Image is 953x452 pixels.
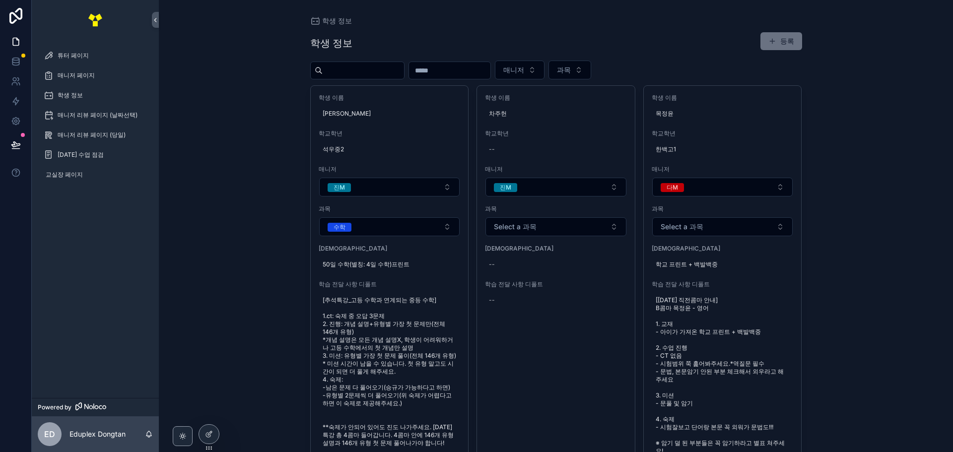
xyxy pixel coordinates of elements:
span: 학교학년 [485,129,627,137]
button: Select Button [652,178,793,196]
a: 교실장 페이지 [38,166,153,184]
span: 목정윤 [656,110,790,118]
div: 진M [334,183,345,192]
span: 학생 정보 [322,16,352,26]
div: scrollable content [32,40,159,196]
a: 매니저 리뷰 페이지 (날짜선택) [38,106,153,124]
span: Powered by [38,403,71,411]
span: 학생 이름 [485,94,627,102]
span: 학생 이름 [652,94,794,102]
button: Select Button [485,217,626,236]
span: 과목 [652,205,794,213]
button: Select Button [495,61,545,79]
span: 교실장 페이지 [46,171,83,179]
span: 매니저 [319,165,461,173]
span: Select a 과목 [494,222,537,232]
span: 매니저 리뷰 페이지 (날짜선택) [58,111,137,119]
span: [DATE] 수업 점검 [58,151,104,159]
span: 한백고1 [656,145,790,153]
div: 진M [500,183,511,192]
span: 50일 수학(별칭: 4일 수학)프린트 [323,260,457,268]
span: 과목 [557,65,571,75]
button: Select Button [548,61,591,79]
span: 매니저 리뷰 페이지 (당일) [58,131,126,139]
button: Select Button [319,178,460,196]
div: 다M [667,183,678,192]
a: 학생 정보 [310,16,352,26]
button: 등록 [760,32,802,50]
div: -- [489,296,495,304]
span: 차주헌 [489,110,623,118]
a: 매니저 페이지 [38,66,153,84]
a: [DATE] 수업 점검 [38,146,153,164]
div: 수학 [334,223,345,232]
a: 튜터 페이지 [38,47,153,65]
span: 매니저 [485,165,627,173]
div: -- [489,145,495,153]
button: Select Button [485,178,626,196]
span: 석우중2 [323,145,457,153]
span: 매니저 [503,65,524,75]
span: 과목 [319,205,461,213]
a: 학생 정보 [38,86,153,104]
span: 과목 [485,205,627,213]
span: [DEMOGRAPHIC_DATA] [485,245,627,253]
span: 매니저 페이지 [58,71,95,79]
span: Select a 과목 [661,222,703,232]
span: [DEMOGRAPHIC_DATA] [652,245,794,253]
span: 학생 정보 [58,91,83,99]
span: 학교학년 [652,129,794,137]
span: 튜터 페이지 [58,52,89,60]
span: 학생 이름 [319,94,461,102]
button: Select Button [652,217,793,236]
span: 학습 전달 사항 디폴트 [485,280,627,288]
span: 학교학년 [319,129,461,137]
p: Eduplex Dongtan [69,429,126,439]
span: 매니저 [652,165,794,173]
span: [PERSON_NAME] [323,110,457,118]
span: [DEMOGRAPHIC_DATA] [319,245,461,253]
span: 학습 전달 사항 디폴트 [652,280,794,288]
img: App logo [87,12,103,28]
span: ED [44,428,55,440]
div: -- [489,260,495,268]
h1: 학생 정보 [310,36,352,50]
a: Powered by [32,398,159,416]
a: 매니저 리뷰 페이지 (당일) [38,126,153,144]
span: 학교 프린트 + 백발백중 [656,260,790,268]
button: Select Button [319,217,460,236]
span: 학습 전달 사항 디폴트 [319,280,461,288]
